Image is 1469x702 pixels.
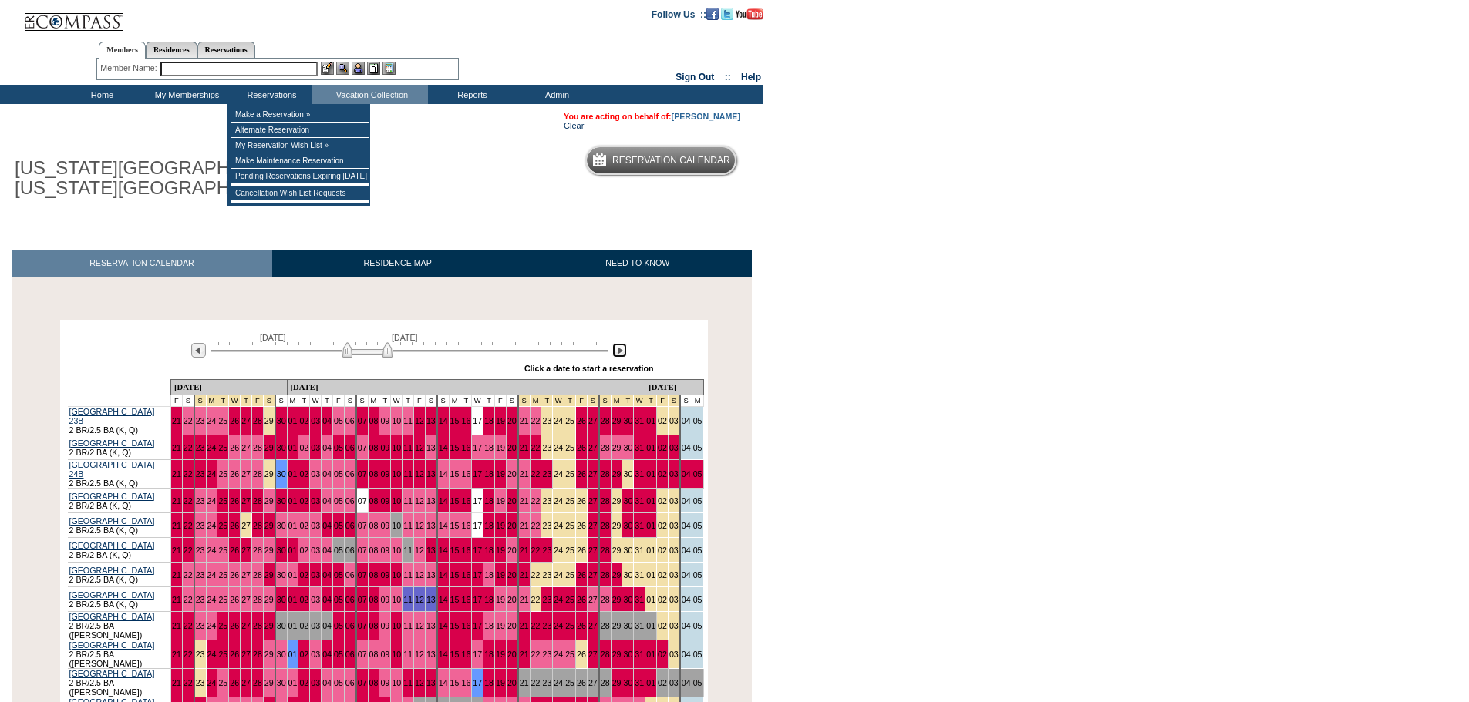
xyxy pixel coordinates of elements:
a: 20 [507,546,517,555]
a: 28 [601,521,610,530]
a: [GEOGRAPHIC_DATA] [69,541,155,550]
a: 24 [554,416,563,425]
a: 09 [380,469,389,479]
a: 12 [415,546,424,555]
a: 21 [172,496,181,506]
a: 31 [635,416,644,425]
a: 26 [230,469,239,479]
a: Follow us on Twitter [721,8,733,18]
a: 28 [601,496,610,506]
a: 24 [554,496,563,506]
a: 29 [612,469,622,479]
a: 09 [380,546,389,555]
a: 22 [531,469,541,479]
a: 24 [554,521,563,530]
a: 31 [635,443,644,452]
a: 21 [172,469,181,479]
a: Become our fan on Facebook [706,8,719,18]
img: Previous [191,343,206,358]
a: Help [741,72,761,82]
a: 02 [658,443,667,452]
a: 02 [658,521,667,530]
a: 30 [623,469,632,479]
a: 16 [461,521,470,530]
a: 24 [207,416,217,425]
a: 28 [601,443,610,452]
a: 15 [450,443,460,452]
a: 25 [565,469,574,479]
a: 09 [380,496,389,506]
a: 29 [612,496,622,506]
a: 09 [380,521,389,530]
a: 27 [588,521,598,530]
td: Reservations [227,85,312,104]
a: 20 [507,521,517,530]
a: 21 [520,496,529,506]
a: 05 [693,521,702,530]
img: Become our fan on Facebook [706,8,719,20]
a: 22 [184,521,193,530]
a: 28 [253,469,262,479]
a: 22 [531,496,541,506]
a: 27 [588,496,598,506]
a: 06 [345,469,355,479]
a: 03 [669,469,679,479]
a: 30 [277,416,286,425]
a: 25 [218,416,227,425]
a: 12 [415,521,424,530]
a: 03 [311,469,320,479]
a: NEED TO KNOW [523,250,752,277]
img: b_calculator.gif [382,62,396,75]
a: 28 [601,416,610,425]
a: 21 [520,546,529,555]
a: 09 [380,416,389,425]
a: 27 [241,416,251,425]
a: 26 [577,416,586,425]
a: 31 [635,496,644,506]
a: 23 [542,443,551,452]
a: 27 [588,416,598,425]
a: 21 [172,521,181,530]
a: 26 [230,416,239,425]
a: 11 [403,416,413,425]
img: View [336,62,349,75]
a: 14 [439,416,448,425]
a: 27 [241,469,251,479]
a: 21 [172,416,181,425]
a: 07 [358,521,367,530]
a: 05 [693,469,702,479]
a: 04 [682,521,691,530]
a: 19 [496,469,505,479]
a: 21 [172,443,181,452]
a: 15 [450,521,460,530]
a: 21 [520,443,529,452]
a: 31 [635,521,644,530]
a: 10 [392,546,401,555]
a: 16 [461,416,470,425]
td: Reports [428,85,513,104]
img: Next [612,343,627,358]
a: 05 [334,469,343,479]
a: 23 [542,521,551,530]
a: 03 [669,496,679,506]
a: 01 [646,469,655,479]
a: 29 [264,416,274,425]
a: 29 [612,416,622,425]
a: 03 [669,416,679,425]
a: 15 [450,416,460,425]
a: 21 [172,546,181,555]
a: 13 [426,496,436,506]
a: 22 [184,546,193,555]
a: 24 [207,496,217,506]
a: 30 [277,496,286,506]
a: 06 [345,416,355,425]
a: 25 [218,469,227,479]
a: 02 [299,521,308,530]
a: 27 [241,521,251,530]
a: [GEOGRAPHIC_DATA] 24B [69,460,155,479]
a: 22 [184,416,193,425]
a: 24 [554,469,563,479]
a: Sign Out [676,72,714,82]
a: 19 [496,443,505,452]
a: 02 [658,496,667,506]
